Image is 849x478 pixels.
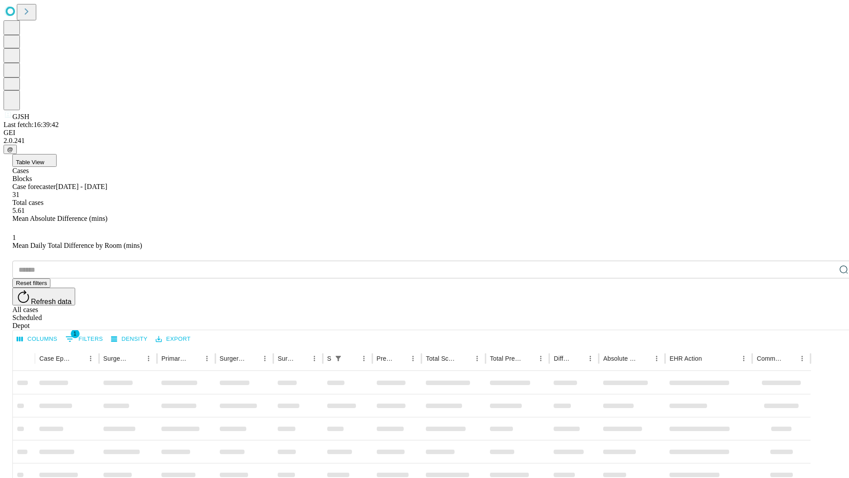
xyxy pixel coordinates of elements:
button: Menu [407,352,419,365]
button: Sort [296,352,308,365]
button: Menu [259,352,271,365]
button: Sort [188,352,201,365]
button: Menu [584,352,597,365]
button: Show filters [63,332,105,346]
div: 1 active filter [332,352,344,365]
button: Menu [471,352,483,365]
div: Surgeon Name [103,355,129,362]
span: 1 [12,234,16,241]
button: Menu [358,352,370,365]
button: Sort [246,352,259,365]
div: Primary Service [161,355,187,362]
div: Absolute Difference [603,355,637,362]
button: Menu [142,352,155,365]
button: Density [109,332,150,346]
button: Show filters [332,352,344,365]
button: Sort [345,352,358,365]
span: Reset filters [16,280,47,286]
button: Sort [394,352,407,365]
button: Menu [650,352,663,365]
span: Refresh data [31,298,72,305]
div: Surgery Date [278,355,295,362]
button: Sort [572,352,584,365]
button: Sort [784,352,796,365]
span: Total cases [12,199,43,206]
span: 31 [12,191,19,198]
button: Reset filters [12,278,50,288]
div: Scheduled In Room Duration [327,355,331,362]
button: Export [153,332,193,346]
button: Menu [84,352,97,365]
div: Predicted In Room Duration [377,355,394,362]
button: Menu [308,352,321,365]
div: Total Predicted Duration [490,355,522,362]
button: Refresh data [12,288,75,305]
button: Sort [72,352,84,365]
span: @ [7,146,13,153]
span: Mean Absolute Difference (mins) [12,215,107,222]
button: Table View [12,154,57,167]
button: Sort [459,352,471,365]
div: Comments [757,355,782,362]
button: Sort [703,352,715,365]
button: Menu [201,352,213,365]
button: Sort [522,352,535,365]
span: 1 [71,329,80,338]
button: Menu [738,352,750,365]
span: 5.61 [12,207,25,214]
span: Case forecaster [12,183,56,190]
div: EHR Action [669,355,702,362]
div: Surgery Name [220,355,245,362]
button: Sort [130,352,142,365]
button: @ [4,145,17,154]
button: Menu [796,352,808,365]
div: Difference [554,355,571,362]
span: Table View [16,159,44,166]
button: Sort [638,352,650,365]
button: Select columns [15,332,60,346]
div: 2.0.241 [4,137,845,145]
button: Menu [535,352,547,365]
div: Total Scheduled Duration [426,355,458,362]
span: [DATE] - [DATE] [56,183,107,190]
div: Case Epic Id [39,355,71,362]
span: GJSH [12,113,29,120]
span: Last fetch: 16:39:42 [4,121,59,128]
span: Mean Daily Total Difference by Room (mins) [12,242,142,249]
div: GEI [4,129,845,137]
